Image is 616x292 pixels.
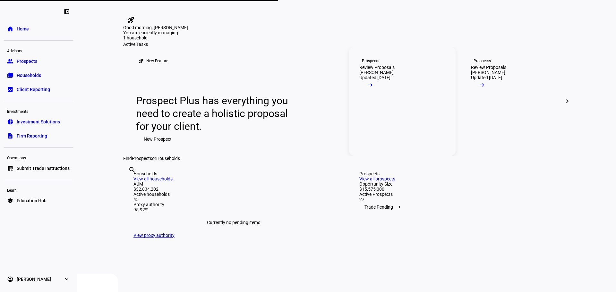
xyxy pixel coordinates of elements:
[133,187,334,192] div: $32,834,202
[144,133,172,146] span: New Prospect
[7,58,13,64] eth-mat-symbol: group
[7,86,13,93] eth-mat-symbol: bid_landscape
[17,165,70,171] span: Submit Trade Instructions
[7,133,13,139] eth-mat-symbol: description
[133,192,334,197] div: Active households
[4,153,73,162] div: Operations
[359,70,394,75] div: [PERSON_NAME]
[4,129,73,142] a: descriptionFirm Reporting
[359,192,560,197] div: Active Prospects
[471,65,506,70] div: Review Proposals
[123,42,187,48] div: $761.9k
[17,72,41,79] span: Households
[397,204,402,210] span: 1
[17,133,47,139] span: Firm Reporting
[7,72,13,79] eth-mat-symbol: folder_copy
[359,187,560,192] div: $15,575,000
[359,75,390,80] div: Updated [DATE]
[132,156,152,161] span: Prospects
[17,26,29,32] span: Home
[133,197,334,202] div: 45
[7,165,13,171] eth-mat-symbol: list_alt_add
[133,212,334,233] div: Currently no pending items
[123,42,570,47] div: Active Tasks
[136,94,294,133] div: Prospect Plus has everything you need to create a holistic proposal for your client.
[7,26,13,32] eth-mat-symbol: home
[156,156,180,161] span: Households
[133,202,334,207] div: Proxy authority
[127,16,135,24] mat-icon: rocket_launch
[4,106,73,115] div: Investments
[133,171,334,176] div: Households
[4,69,73,82] a: folder_copyHouseholds
[359,65,395,70] div: Review Proposals
[136,133,179,146] button: New Prospect
[17,197,47,204] span: Education Hub
[17,58,37,64] span: Prospects
[359,176,395,181] a: View all prospects
[128,175,130,182] input: Enter name of prospect or household
[123,156,570,161] div: Find or
[461,47,567,156] a: ProspectsReview Proposals[PERSON_NAME]Updated [DATE]
[7,197,13,204] eth-mat-symbol: school
[4,185,73,194] div: Learn
[471,75,502,80] div: Updated [DATE]
[7,276,13,282] eth-mat-symbol: account_circle
[474,58,491,63] div: Prospects
[128,166,136,174] mat-icon: search
[146,58,168,63] div: New Feature
[359,181,560,187] div: Opportunity Size
[7,119,13,125] eth-mat-symbol: pie_chart
[133,207,334,212] div: 95.92%
[123,35,187,42] div: 1 prospect
[4,115,73,128] a: pie_chartInvestment Solutions
[123,30,178,35] span: You are currently managing
[17,276,51,282] span: [PERSON_NAME]
[64,8,70,15] eth-mat-symbol: left_panel_close
[133,181,334,187] div: AUM
[359,202,560,212] div: Trade Pending
[471,70,505,75] div: [PERSON_NAME]
[133,233,175,238] a: View proxy authority
[139,58,144,63] mat-icon: rocket_launch
[367,82,373,88] mat-icon: arrow_right_alt
[17,86,50,93] span: Client Reporting
[4,46,73,55] div: Advisors
[359,197,560,202] div: 27
[359,171,560,176] div: Prospects
[479,82,485,88] mat-icon: arrow_right_alt
[4,22,73,35] a: homeHome
[64,276,70,282] eth-mat-symbol: expand_more
[362,58,379,63] div: Prospects
[349,47,456,156] a: ProspectsReview Proposals[PERSON_NAME]Updated [DATE]
[123,25,570,30] div: Good morning, [PERSON_NAME]
[4,83,73,96] a: bid_landscapeClient Reporting
[17,119,60,125] span: Investment Solutions
[563,97,571,105] mat-icon: chevron_right
[133,176,173,181] a: View all households
[4,55,73,68] a: groupProspects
